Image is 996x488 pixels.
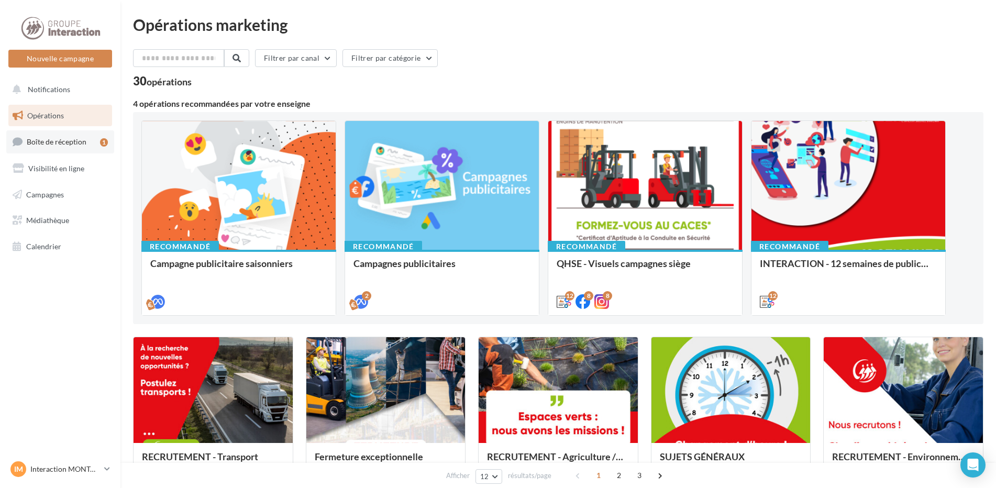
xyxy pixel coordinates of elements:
div: Opérations marketing [133,17,983,32]
div: RECRUTEMENT - Environnement [832,451,975,472]
div: QHSE - Visuels campagnes siège [557,258,734,279]
div: opérations [147,77,192,86]
span: Médiathèque [26,216,69,225]
div: 1 [100,138,108,147]
a: Opérations [6,105,114,127]
div: Open Intercom Messenger [960,452,986,478]
button: Filtrer par canal [255,49,337,67]
a: Visibilité en ligne [6,158,114,180]
a: IM Interaction MONTAIGU [8,459,112,479]
div: Fermeture exceptionnelle [315,451,457,472]
span: 3 [631,467,648,484]
span: 2 [611,467,627,484]
button: Filtrer par catégorie [342,49,438,67]
span: 12 [480,472,489,481]
button: Nouvelle campagne [8,50,112,68]
a: Campagnes [6,184,114,206]
span: résultats/page [508,471,551,481]
div: Campagnes publicitaires [353,258,530,279]
div: 30 [133,75,192,87]
div: Recommandé [345,241,422,252]
span: Campagnes [26,190,64,198]
p: Interaction MONTAIGU [30,464,100,474]
a: Boîte de réception1 [6,130,114,153]
div: INTERACTION - 12 semaines de publication [760,258,937,279]
span: Calendrier [26,242,61,251]
a: Calendrier [6,236,114,258]
span: Notifications [28,85,70,94]
div: 8 [584,291,593,301]
button: Notifications [6,79,110,101]
div: 12 [768,291,778,301]
span: Visibilité en ligne [28,164,84,173]
div: 8 [603,291,612,301]
span: Opérations [27,111,64,120]
a: Médiathèque [6,209,114,231]
div: 12 [565,291,574,301]
div: RECRUTEMENT - Transport [142,451,284,472]
div: Campagne publicitaire saisonniers [150,258,327,279]
span: Afficher [446,471,470,481]
button: 12 [475,469,502,484]
div: RECRUTEMENT - Agriculture / Espaces verts [487,451,629,472]
div: SUJETS GÉNÉRAUX [660,451,802,472]
div: Recommandé [548,241,625,252]
div: 2 [362,291,371,301]
span: IM [14,464,23,474]
span: Boîte de réception [27,137,86,146]
div: 4 opérations recommandées par votre enseigne [133,99,983,108]
div: Recommandé [751,241,828,252]
div: Recommandé [141,241,219,252]
span: 1 [590,467,607,484]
